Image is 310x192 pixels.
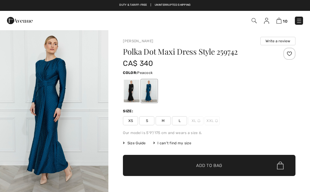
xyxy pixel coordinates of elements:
img: Menu [296,18,302,24]
div: I can't find my size [153,140,191,146]
div: Black [124,80,140,102]
a: 10 [276,17,288,24]
button: Write a review [260,37,295,45]
img: Bag.svg [277,162,284,169]
span: XS [123,116,138,125]
img: My Info [264,18,269,24]
img: ring-m.svg [197,119,200,122]
a: [PERSON_NAME] [123,39,153,43]
div: Size: [123,108,134,114]
span: S [139,116,154,125]
span: Size Guide [123,140,146,146]
img: Shopping Bag [276,18,282,24]
span: Add to Bag [196,162,222,169]
span: XL [188,116,203,125]
h1: Polka Dot Maxi Dress Style 259742 [123,48,267,56]
span: CA$ 340 [123,59,153,68]
div: Our model is 5'9"/175 cm and wears a size 6. [123,130,295,136]
span: Color: [123,71,137,75]
span: L [172,116,187,125]
img: ring-m.svg [215,119,218,122]
img: 1ère Avenue [7,14,33,27]
span: M [156,116,171,125]
span: 10 [283,19,288,24]
span: Peacock [137,71,153,75]
button: Add to Bag [123,155,295,176]
img: Search [252,18,257,23]
span: XXL [205,116,220,125]
a: 1ère Avenue [7,17,33,23]
div: Peacock [141,80,157,102]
